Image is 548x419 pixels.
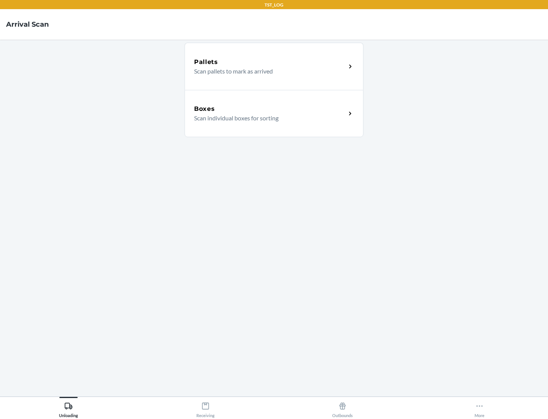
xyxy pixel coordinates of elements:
p: Scan individual boxes for sorting [194,114,340,123]
button: Receiving [137,397,274,418]
div: Receiving [196,399,215,418]
button: More [411,397,548,418]
div: Outbounds [332,399,353,418]
a: BoxesScan individual boxes for sorting [185,90,363,137]
h5: Boxes [194,104,215,114]
h5: Pallets [194,58,218,67]
h4: Arrival Scan [6,19,49,29]
div: Unloading [59,399,78,418]
p: TST_LOG [264,2,284,8]
button: Outbounds [274,397,411,418]
div: More [475,399,484,418]
p: Scan pallets to mark as arrived [194,67,340,76]
a: PalletsScan pallets to mark as arrived [185,43,363,90]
